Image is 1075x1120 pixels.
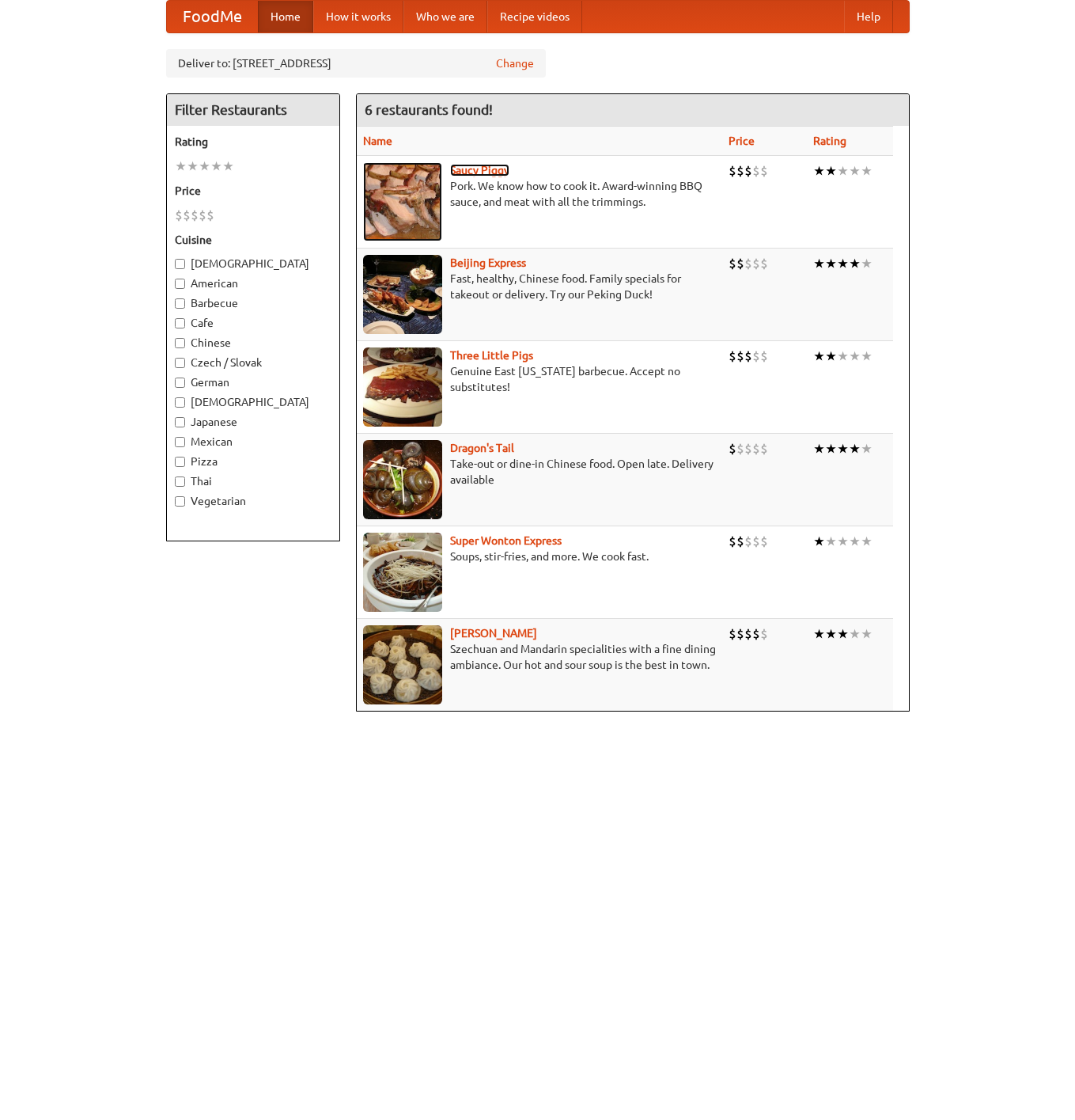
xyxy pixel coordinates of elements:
a: Three Little Pigs [450,349,533,362]
li: ★ [849,162,861,180]
li: $ [752,347,760,365]
input: [DEMOGRAPHIC_DATA] [175,259,185,269]
li: $ [199,207,206,224]
label: Pizza [175,454,331,469]
input: Vegetarian [175,496,185,507]
li: $ [744,625,752,643]
input: Pizza [175,457,185,467]
li: $ [760,440,768,457]
li: ★ [837,162,849,180]
li: $ [191,207,199,224]
li: $ [744,347,752,365]
li: ★ [825,440,837,457]
ng-pluralize: 6 restaurants found! [365,102,493,117]
li: ★ [849,347,861,365]
input: [DEMOGRAPHIC_DATA] [175,397,185,408]
li: $ [752,440,760,457]
img: superwonton.jpg [363,533,442,612]
a: Who we are [403,1,487,32]
img: shandong.jpg [363,625,442,704]
li: $ [736,255,744,272]
li: ★ [825,255,837,272]
li: $ [736,347,744,365]
label: [DEMOGRAPHIC_DATA] [175,256,331,271]
li: $ [736,440,744,457]
a: Beijing Express [450,256,526,269]
li: ★ [175,158,187,175]
img: dragon.jpg [363,440,442,519]
li: $ [729,625,736,643]
li: $ [729,533,736,550]
li: $ [744,255,752,272]
p: Genuine East [US_STATE] barbecue. Accept no substitutes! [363,363,717,395]
li: ★ [849,533,861,550]
a: Saucy Piggy [450,164,509,177]
input: German [175,378,185,388]
li: ★ [813,533,825,550]
li: $ [183,207,191,224]
li: ★ [813,162,825,180]
p: Soups, stir-fries, and more. We cook fast. [363,549,717,564]
a: FoodMe [167,1,258,32]
a: Home [258,1,313,32]
li: ★ [849,625,861,643]
a: How it works [313,1,403,32]
li: ★ [813,440,825,457]
input: Barbecue [175,298,185,309]
label: Thai [175,473,331,489]
a: Super Wonton Express [450,534,562,547]
li: $ [729,440,736,457]
li: $ [729,347,736,365]
p: Fast, healthy, Chinese food. Family specials for takeout or delivery. Try our Peking Duck! [363,271,717,302]
li: ★ [825,625,837,643]
label: [DEMOGRAPHIC_DATA] [175,394,331,410]
li: $ [760,255,768,272]
li: ★ [861,440,872,457]
label: German [175,374,331,390]
input: Cafe [175,318,185,328]
li: ★ [210,158,222,175]
input: Chinese [175,338,185,348]
a: Name [363,135,392,147]
label: Japanese [175,414,331,430]
p: Szechuan and Mandarin specialities with a fine dining ambiance. Our hot and sour soup is the best... [363,641,717,673]
li: $ [744,162,752,180]
li: ★ [222,158,234,175]
li: ★ [837,347,849,365]
label: Czech / Slovak [175,355,331,370]
li: ★ [837,625,849,643]
li: $ [175,207,183,224]
a: Recipe videos [487,1,582,32]
input: Czech / Slovak [175,358,185,368]
a: [PERSON_NAME] [450,627,537,640]
label: Barbecue [175,295,331,311]
li: ★ [861,625,872,643]
li: $ [729,162,736,180]
li: $ [752,162,760,180]
input: Mexican [175,437,185,447]
label: American [175,275,331,291]
li: ★ [187,158,199,175]
li: $ [752,625,760,643]
input: Thai [175,476,185,487]
li: ★ [813,255,825,272]
li: $ [736,625,744,643]
li: $ [206,207,214,224]
li: $ [760,625,768,643]
img: littlepigs.jpg [363,347,442,427]
li: $ [729,255,736,272]
li: $ [760,533,768,550]
li: $ [760,347,768,365]
p: Pork. We know how to cook it. Award-winning BBQ sauce, and meat with all the trimmings. [363,178,717,210]
li: ★ [825,533,837,550]
li: ★ [837,440,849,457]
li: ★ [861,347,872,365]
input: American [175,279,185,289]
h4: Filter Restaurants [167,94,339,126]
a: Rating [813,135,846,147]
